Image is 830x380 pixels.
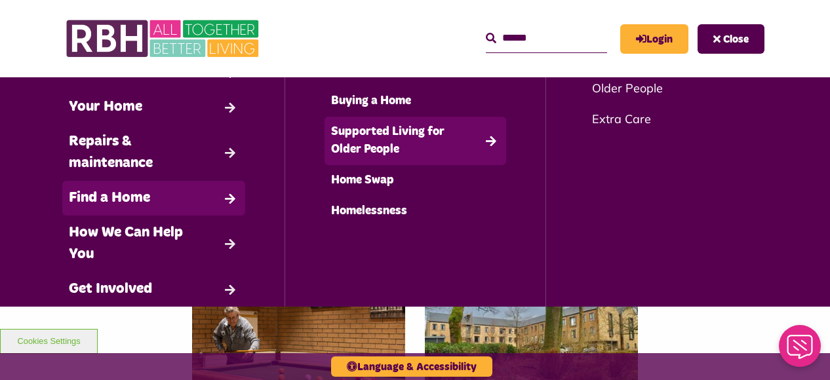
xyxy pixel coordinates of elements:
a: How We Can Help You [62,216,245,272]
a: Homelessness [325,196,507,227]
a: MyRBH [620,24,688,54]
img: RBH [66,13,262,64]
a: Your Home [62,90,245,124]
a: Get Involved [62,272,245,307]
a: Supported Living for Older People [325,117,507,165]
input: Search [486,24,607,52]
a: Repairs & maintenance [62,124,245,181]
button: Navigation [698,24,764,54]
a: Home Swap [325,165,507,196]
button: Language & Accessibility [331,356,492,377]
a: Find a Home [62,181,245,216]
a: Supported Living for Older People [585,55,767,104]
a: Buying a Home [325,86,507,117]
a: Extra Care [585,104,767,134]
span: Close [723,34,749,45]
iframe: Netcall Web Assistant for live chat [771,321,830,380]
